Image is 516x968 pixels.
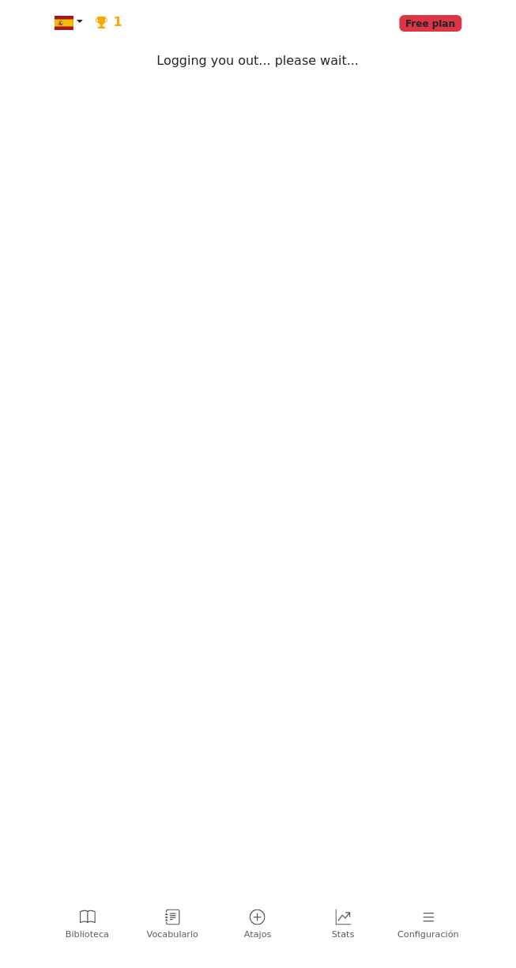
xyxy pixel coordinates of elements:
span: Vocabulario [147,929,198,943]
span: Stats [332,929,355,943]
span: Biblioteca [66,929,109,943]
span: 1 [114,13,122,32]
a: 1 [89,6,129,39]
a: Configuración [386,904,472,949]
span: Free plan [400,15,462,31]
a: Biblioteca [45,904,130,949]
a: Atajos [238,904,277,949]
a: Stats [301,904,386,949]
img: es.svg [55,13,73,32]
a: Vocabulario [130,904,216,949]
div: Logging you out... please wait... [100,51,416,70]
span: Configuración [398,929,460,943]
span: Atajos [244,929,271,943]
a: Free plan [400,13,462,32]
